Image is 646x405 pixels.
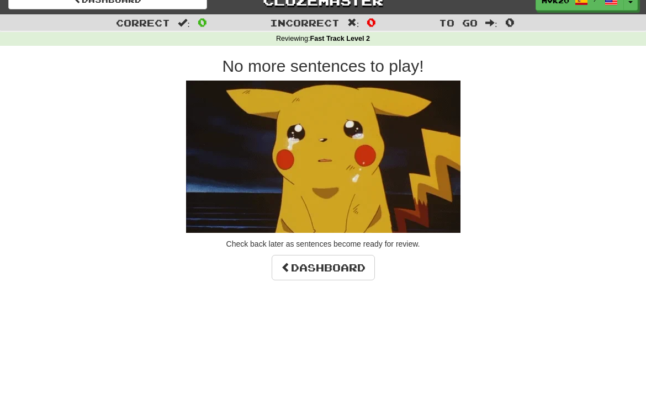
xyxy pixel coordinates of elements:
[367,15,376,29] span: 0
[272,255,375,280] a: Dashboard
[198,15,207,29] span: 0
[63,238,583,249] p: Check back later as sentences become ready for review.
[270,17,340,28] span: Incorrect
[347,18,359,28] span: :
[63,57,583,75] h2: No more sentences to play!
[178,18,190,28] span: :
[310,35,370,42] strong: Fast Track Level 2
[439,17,478,28] span: To go
[505,15,515,29] span: 0
[186,81,460,233] img: sad-pikachu.gif
[485,18,497,28] span: :
[116,17,170,28] span: Correct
